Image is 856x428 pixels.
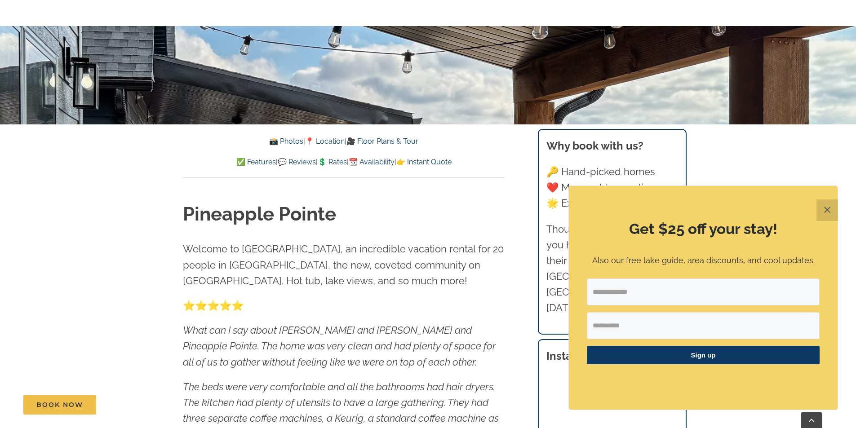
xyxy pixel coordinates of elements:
p: Thousands of families like you have trusted us with their vacations to [GEOGRAPHIC_DATA] and [GEO... [546,221,678,316]
span: Book Now [36,401,83,409]
input: Email Address [587,278,820,305]
p: | | | | [183,156,505,168]
a: 🎥 Floor Plans & Tour [346,137,418,146]
a: 📆 Availability [349,158,395,166]
a: ✅ Features [236,158,276,166]
p: | | [183,136,505,147]
p: ​ [587,375,820,385]
a: 👉 Instant Quote [396,158,452,166]
p: ⭐️⭐️⭐️⭐️⭐️ [183,298,505,313]
p: 🔑 Hand-picked homes ❤️ Memorable vacations 🌟 Exceptional experience [546,164,678,212]
p: Also our free lake guide, area discounts, and cool updates. [587,254,820,267]
a: 📸 Photos [269,137,303,146]
input: First Name [587,312,820,339]
h2: Get $25 off your stay! [587,219,820,239]
a: 💲 Rates [318,158,347,166]
em: What can I say about [PERSON_NAME] and [PERSON_NAME] and Pineapple Pointe. The home was very clea... [183,324,496,367]
a: 📍 Location [305,137,345,146]
a: 💬 Reviews [278,158,316,166]
button: Sign up [587,346,820,364]
strong: Instant quote [546,349,616,362]
h3: Why book with us? [546,138,678,154]
span: Welcome to [GEOGRAPHIC_DATA], an incredible vacation rental for 20 people in [GEOGRAPHIC_DATA], t... [183,243,504,286]
h1: Pineapple Pointe [183,201,505,228]
button: Close [816,199,838,221]
a: Book Now [23,395,96,415]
